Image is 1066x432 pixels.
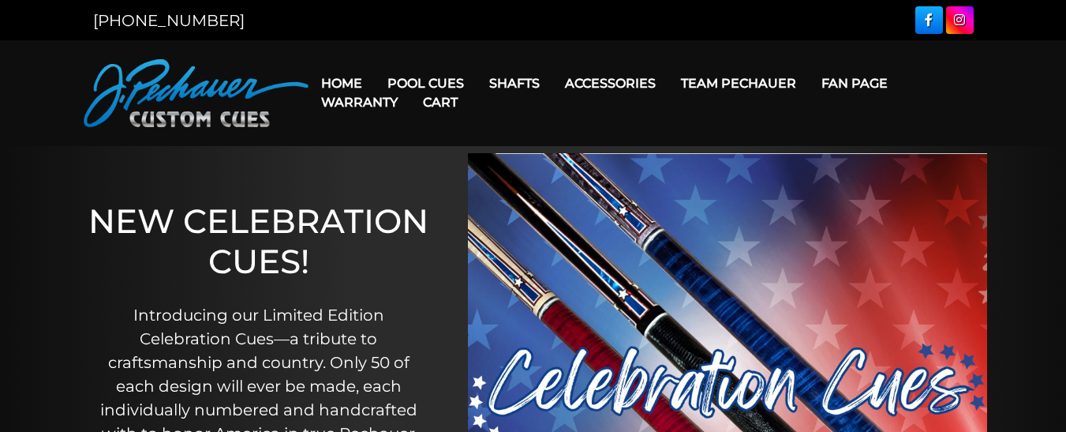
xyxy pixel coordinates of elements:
a: Cart [410,82,470,122]
img: Pechauer Custom Cues [84,59,309,127]
a: Warranty [309,82,410,122]
a: Shafts [477,63,552,103]
a: Home [309,63,375,103]
a: Pool Cues [375,63,477,103]
a: [PHONE_NUMBER] [93,11,245,30]
h1: NEW CELEBRATION CUES! [88,201,429,281]
a: Fan Page [809,63,900,103]
a: Team Pechauer [668,63,809,103]
a: Accessories [552,63,668,103]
